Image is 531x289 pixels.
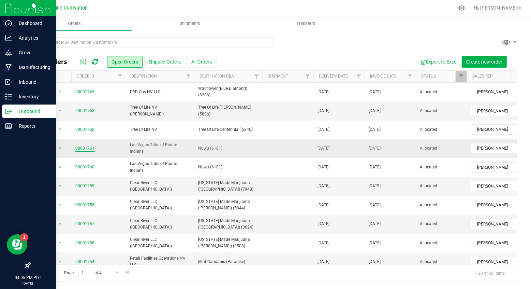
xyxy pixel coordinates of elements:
[404,71,416,82] a: Filter
[130,142,190,155] span: Las Vegas Tribe of Paiute Indians
[420,183,463,189] span: Allocated
[318,183,329,189] span: [DATE]
[420,221,463,227] span: Allocated
[471,106,522,116] span: [PERSON_NAME]
[131,74,157,79] a: Destination
[198,218,258,231] span: [US_STATE] Made Marijuana ([GEOGRAPHIC_DATA]) (8624)
[5,123,12,129] inline-svg: Reports
[59,20,90,27] span: Orders
[187,56,217,68] button: All Orders
[420,145,463,152] span: Allocated
[123,268,133,277] a: Go to the last page
[75,108,94,114] a: 00001763
[5,20,12,27] inline-svg: Dashboard
[5,64,12,71] inline-svg: Manufacturing
[318,108,329,114] span: [DATE]
[75,240,94,246] a: 00001756
[198,145,258,152] span: Nuwu (6181)
[16,16,132,31] a: Orders
[369,126,381,133] span: [DATE]
[471,125,522,134] span: [PERSON_NAME]
[318,164,329,170] span: [DATE]
[471,143,522,153] span: [PERSON_NAME]
[251,71,262,82] a: Filter
[56,163,64,172] span: select
[471,238,522,248] span: [PERSON_NAME]
[12,122,53,130] p: Reports
[56,125,64,134] span: select
[318,259,329,265] span: [DATE]
[112,268,122,277] a: Go to the next page
[456,71,467,82] a: Filter
[318,145,329,152] span: [DATE]
[198,236,258,249] span: [US_STATE] Made Marijuana ([PERSON_NAME]) (9508)
[198,164,258,170] span: Nuwu (6181)
[56,181,64,191] span: select
[75,89,94,95] a: 00001765
[369,89,381,95] span: [DATE]
[198,259,258,265] span: Mint Cannabis (Paradise)
[420,108,463,114] span: Allocated
[7,234,27,255] iframe: Resource center
[132,16,248,31] a: Shipments
[466,59,502,65] span: Create new order
[369,259,381,265] span: [DATE]
[183,71,194,82] a: Filter
[144,56,186,68] button: Shipped Orders
[130,180,190,193] span: Clear River LLC ([GEOGRAPHIC_DATA])
[130,236,190,249] span: Clear River LLC ([GEOGRAPHIC_DATA])
[370,74,397,79] a: Invoice Date
[12,34,53,42] p: Analytics
[369,240,381,246] span: [DATE]
[472,74,493,79] a: Sales Rep
[56,200,64,210] span: select
[130,161,190,174] span: Las Vegas Tribe of Paiute Indians
[130,89,190,95] span: DED Ops NV LLC
[471,200,522,210] span: [PERSON_NAME]
[5,35,12,41] inline-svg: Analytics
[420,202,463,208] span: Allocated
[56,257,64,267] span: select
[115,71,126,82] a: Filter
[457,5,466,11] div: Manage settings
[200,74,234,79] a: Destination DBA
[318,89,329,95] span: [DATE]
[369,145,381,152] span: [DATE]
[302,71,313,82] a: Filter
[5,93,12,100] inline-svg: Inventory
[51,5,88,11] span: Dune Cultivation
[12,49,53,57] p: Grow
[319,74,348,79] a: Delivery Date
[75,164,94,170] a: 00001760
[369,108,381,114] span: [DATE]
[12,63,53,71] p: Manufacturing
[369,221,381,227] span: [DATE]
[171,20,209,27] span: Shipments
[130,218,190,231] span: Clear River LLC ([GEOGRAPHIC_DATA])
[421,74,436,79] a: Status
[420,259,463,265] span: Allocated
[130,255,190,268] span: Retail Facilities Operations NV LLC
[3,281,53,286] p: [DATE]
[369,202,381,208] span: [DATE]
[467,268,510,278] span: 1 - 20 of 68 items
[318,202,329,208] span: [DATE]
[471,181,522,191] span: [PERSON_NAME]
[75,126,94,133] a: 00001762
[268,74,288,79] a: Shipment
[56,87,64,97] span: select
[107,56,143,68] button: Open Orders
[420,126,463,133] span: Allocated
[130,104,190,117] span: Tree Of Life NV ([PERSON_NAME])
[3,275,53,281] p: 04:05 PM PDT
[12,19,53,27] p: Dashboard
[75,145,94,152] a: 00001761
[198,104,258,117] span: Tree Of Life [PERSON_NAME] (5836)
[56,143,64,153] span: select
[198,85,258,98] span: Wallflower (Blue Diamond) (8206)
[130,126,190,133] span: Tree Of Life NV
[287,20,324,27] span: Transfers
[318,221,329,227] span: [DATE]
[474,5,518,11] span: Hi, [PERSON_NAME]!
[58,268,107,278] span: Page of 4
